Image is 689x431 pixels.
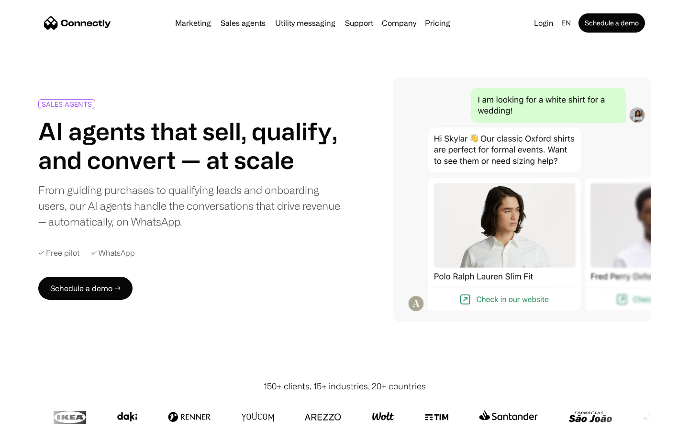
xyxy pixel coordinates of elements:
[217,19,269,27] a: Sales agents
[271,19,339,27] a: Utility messaging
[382,16,416,30] div: Company
[19,414,57,428] ul: Language list
[42,101,92,108] div: SALES AGENTS
[38,182,341,229] div: From guiding purchases to qualifying leads and onboarding users, our AI agents handle the convers...
[38,249,79,258] div: ✓ Free pilot
[264,380,426,393] div: 150+ clients, 15+ industries, 20+ countries
[38,117,341,174] h1: AI agents that sell, qualify, and convert — at scale
[341,19,377,27] a: Support
[91,249,135,258] div: ✓ WhatsApp
[10,413,57,428] aside: Language selected: English
[38,277,133,300] a: Schedule a demo →
[421,19,454,27] a: Pricing
[578,13,645,33] a: Schedule a demo
[530,16,557,30] a: Login
[561,16,571,30] div: en
[171,19,215,27] a: Marketing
